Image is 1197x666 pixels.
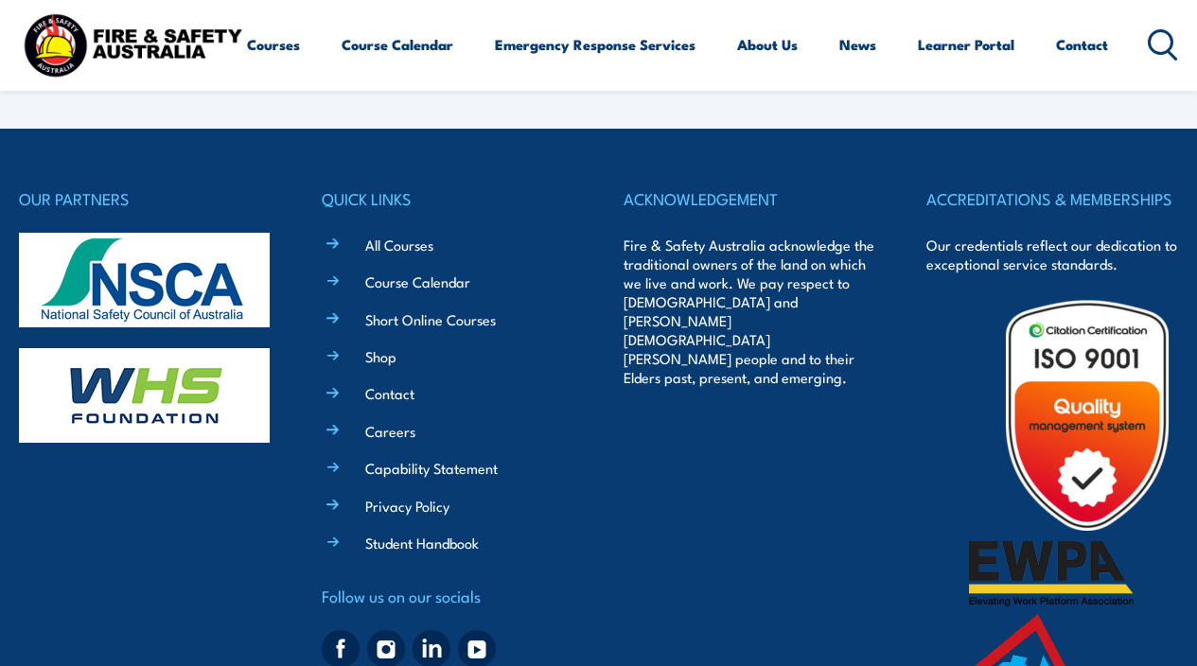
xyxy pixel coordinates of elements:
[926,236,1179,273] p: Our credentials reflect our dedication to exceptional service standards.
[365,421,415,441] a: Careers
[19,233,270,327] img: nsca-logo-footer
[365,383,414,403] a: Contact
[624,236,876,387] p: Fire & Safety Australia acknowledge the traditional owners of the land on which we live and work....
[365,235,433,254] a: All Courses
[926,185,1179,212] h4: ACCREDITATIONS & MEMBERSHIPS
[624,185,876,212] h4: ACKNOWLEDGEMENT
[365,533,479,552] a: Student Handbook
[1056,22,1108,67] a: Contact
[342,22,453,67] a: Course Calendar
[19,185,272,212] h4: OUR PARTNERS
[322,583,574,609] h4: Follow us on our socials
[737,22,798,67] a: About Us
[918,22,1014,67] a: Learner Portal
[365,346,396,366] a: Shop
[365,496,449,516] a: Privacy Policy
[365,309,496,329] a: Short Online Courses
[19,348,270,443] img: whs-logo-footer
[247,22,300,67] a: Courses
[365,272,470,291] a: Course Calendar
[969,541,1134,606] img: ewpa-logo
[322,185,574,212] h4: QUICK LINKS
[495,22,695,67] a: Emergency Response Services
[365,458,498,478] a: Capability Statement
[839,22,876,67] a: News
